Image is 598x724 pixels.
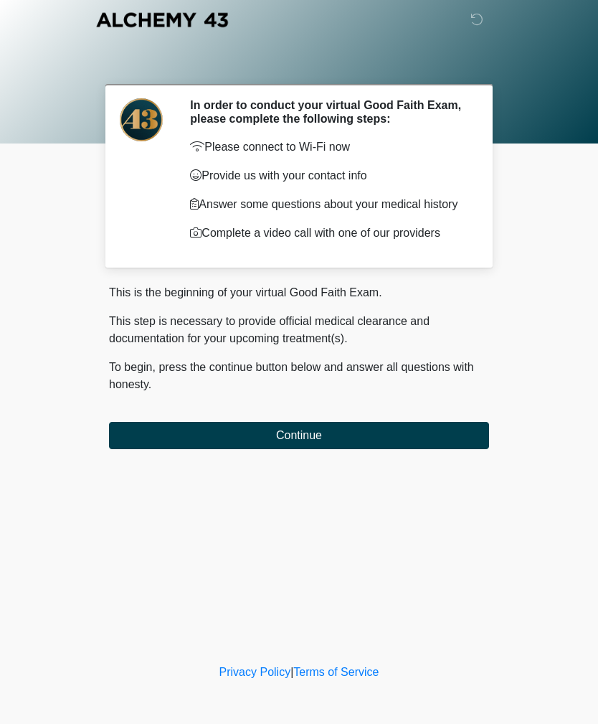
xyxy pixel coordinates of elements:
[95,11,229,29] img: Alchemy 43 Logo
[290,666,293,678] a: |
[190,167,468,184] p: Provide us with your contact info
[98,52,500,78] h1: ‎ ‎ ‎ ‎
[190,196,468,213] p: Answer some questions about your medical history
[120,98,163,141] img: Agent Avatar
[109,313,489,347] p: This step is necessary to provide official medical clearance and documentation for your upcoming ...
[190,225,468,242] p: Complete a video call with one of our providers
[293,666,379,678] a: Terms of Service
[219,666,291,678] a: Privacy Policy
[109,422,489,449] button: Continue
[190,138,468,156] p: Please connect to Wi-Fi now
[109,284,489,301] p: This is the beginning of your virtual Good Faith Exam.
[109,359,489,393] p: To begin, press the continue button below and answer all questions with honesty.
[190,98,468,126] h2: In order to conduct your virtual Good Faith Exam, please complete the following steps:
